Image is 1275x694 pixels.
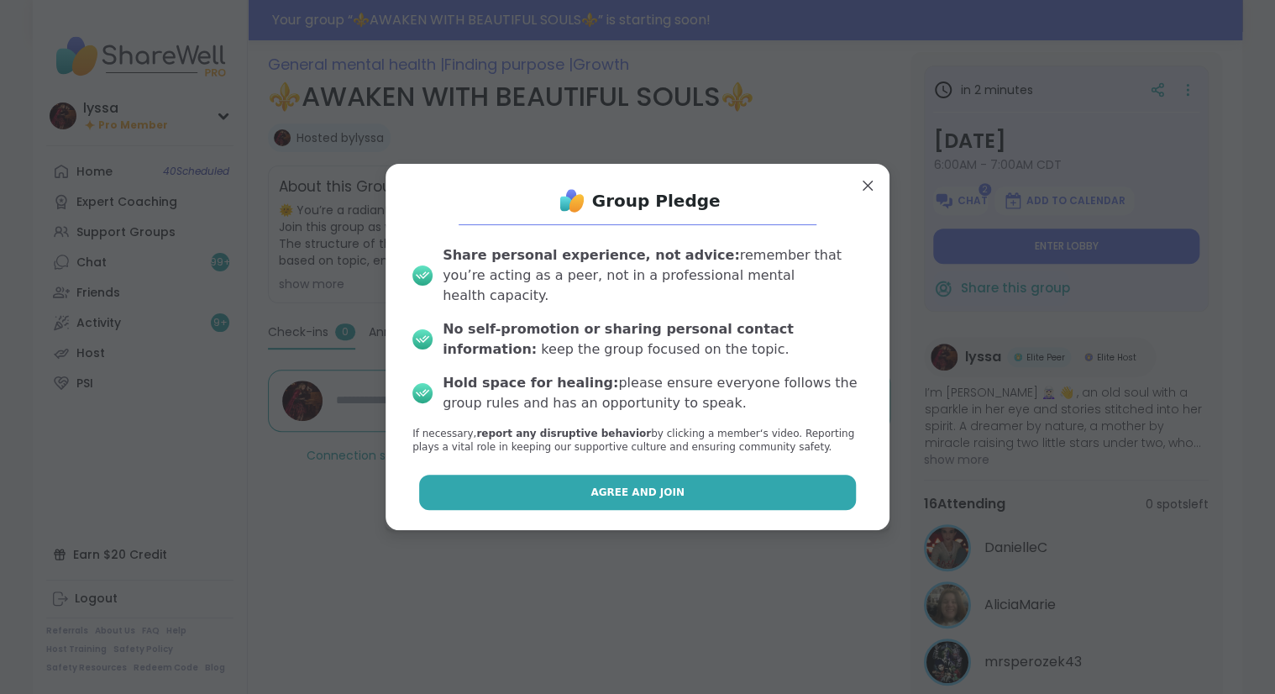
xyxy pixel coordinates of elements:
[476,428,651,439] b: report any disruptive behavior
[412,427,863,455] p: If necessary, by clicking a member‘s video. Reporting plays a vital role in keeping our supportiv...
[592,189,721,213] h1: Group Pledge
[590,485,685,500] span: Agree and Join
[419,475,857,510] button: Agree and Join
[443,375,618,391] b: Hold space for healing:
[443,247,740,263] b: Share personal experience, not advice:
[443,319,863,360] div: keep the group focused on the topic.
[443,245,863,306] div: remember that you’re acting as a peer, not in a professional mental health capacity.
[555,184,589,218] img: ShareWell Logo
[443,321,794,357] b: No self-promotion or sharing personal contact information:
[443,373,863,413] div: please ensure everyone follows the group rules and has an opportunity to speak.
